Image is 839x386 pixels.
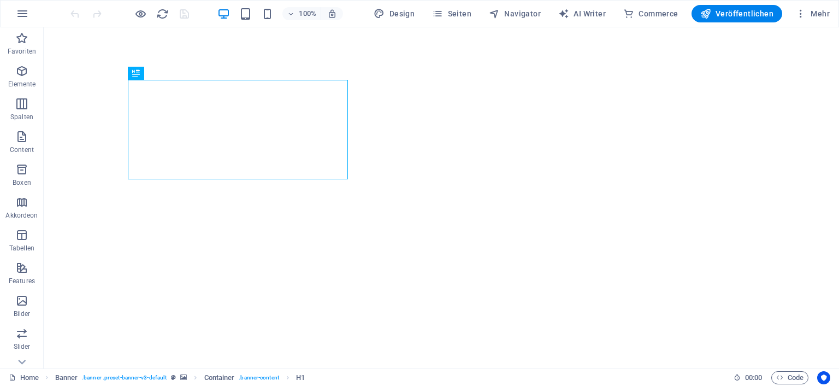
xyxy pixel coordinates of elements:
[14,309,31,318] p: Bilder
[432,8,471,19] span: Seiten
[692,5,782,22] button: Veröffentlichen
[791,5,834,22] button: Mehr
[795,8,830,19] span: Mehr
[369,5,419,22] button: Design
[369,5,419,22] div: Design (Strg+Alt+Y)
[428,5,476,22] button: Seiten
[817,371,830,384] button: Usercentrics
[204,371,235,384] span: Klick zum Auswählen. Doppelklick zum Bearbeiten
[10,145,34,154] p: Content
[5,211,38,220] p: Akkordeon
[619,5,683,22] button: Commerce
[700,8,773,19] span: Veröffentlichen
[296,371,305,384] span: Klick zum Auswählen. Doppelklick zum Bearbeiten
[239,371,279,384] span: . banner-content
[734,371,763,384] h6: Session-Zeit
[9,244,34,253] p: Tabellen
[282,7,321,20] button: 100%
[745,371,762,384] span: 00 00
[13,178,31,187] p: Boxen
[299,7,316,20] h6: 100%
[327,9,337,19] i: Bei Größenänderung Zoomstufe automatisch an das gewählte Gerät anpassen.
[9,371,39,384] a: Klick, um Auswahl aufzuheben. Doppelklick öffnet Seitenverwaltung
[771,371,808,384] button: Code
[554,5,610,22] button: AI Writer
[489,8,541,19] span: Navigator
[171,375,176,381] i: Dieses Element ist ein anpassbares Preset
[9,277,35,285] p: Features
[8,47,36,56] p: Favoriten
[10,113,33,121] p: Spalten
[374,8,415,19] span: Design
[14,342,31,351] p: Slider
[55,371,305,384] nav: breadcrumb
[180,375,187,381] i: Element verfügt über einen Hintergrund
[558,8,606,19] span: AI Writer
[134,7,147,20] button: Klicke hier, um den Vorschau-Modus zu verlassen
[623,8,678,19] span: Commerce
[82,371,167,384] span: . banner .preset-banner-v3-default
[8,80,36,89] p: Elemente
[156,8,169,20] i: Seite neu laden
[55,371,78,384] span: Klick zum Auswählen. Doppelklick zum Bearbeiten
[156,7,169,20] button: reload
[753,373,754,382] span: :
[776,371,803,384] span: Code
[485,5,545,22] button: Navigator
